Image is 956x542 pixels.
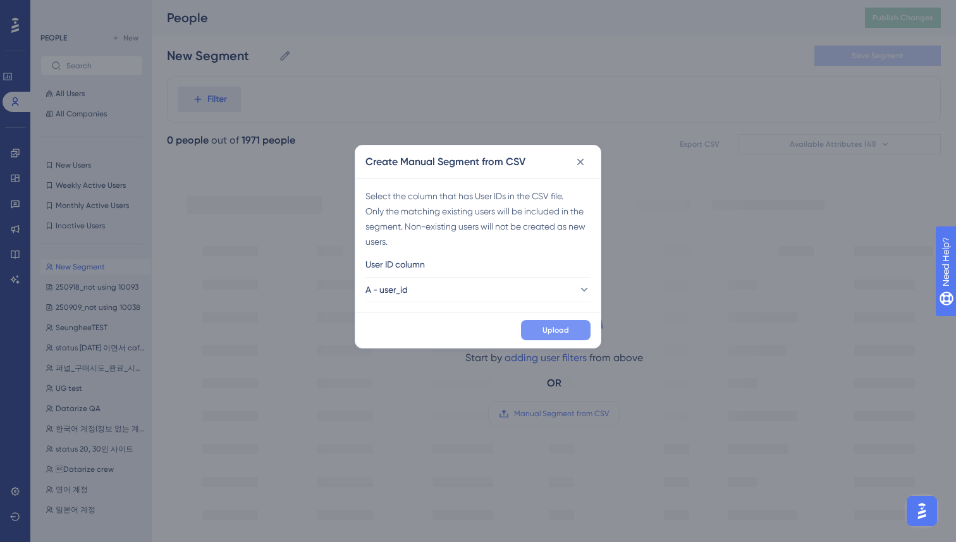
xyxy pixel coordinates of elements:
[903,492,941,530] iframe: UserGuiding AI Assistant Launcher
[365,154,525,169] h2: Create Manual Segment from CSV
[365,257,425,272] span: User ID column
[365,282,408,297] span: A - user_id
[542,325,569,335] span: Upload
[365,188,591,249] div: Select the column that has User IDs in the CSV file. Only the matching existing users will be inc...
[30,3,79,18] span: Need Help?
